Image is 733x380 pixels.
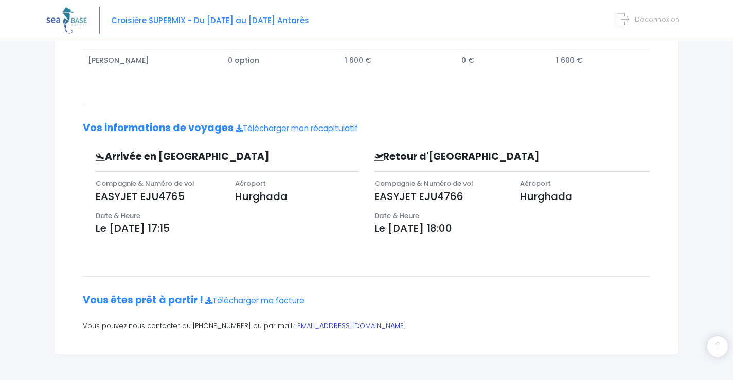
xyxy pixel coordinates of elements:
[374,178,473,188] span: Compagnie & Numéro de vol
[236,123,358,134] a: Télécharger mon récapitulatif
[635,14,680,24] span: Déconnexion
[111,15,309,26] span: Croisière SUPERMIX - Du [DATE] au [DATE] Antarès
[520,178,551,188] span: Aéroport
[96,221,359,236] p: Le [DATE] 17:15
[367,151,585,163] h3: Retour d'[GEOGRAPHIC_DATA]
[235,189,359,204] p: Hurghada
[374,211,419,221] span: Date & Heure
[235,178,266,188] span: Aéroport
[83,295,650,306] h2: Vous êtes prêt à partir !
[88,151,297,163] h3: Arrivée en [GEOGRAPHIC_DATA]
[83,122,650,134] h2: Vos informations de voyages
[374,189,505,204] p: EASYJET EJU4766
[228,55,259,65] span: 0 option
[83,49,223,70] td: [PERSON_NAME]
[83,321,650,331] p: Vous pouvez nous contacter au [PHONE_NUMBER] ou par mail :
[551,49,640,70] td: 1 600 €
[339,49,456,70] td: 1 600 €
[456,49,551,70] td: 0 €
[374,221,651,236] p: Le [DATE] 18:00
[520,189,650,204] p: Hurghada
[96,178,194,188] span: Compagnie & Numéro de vol
[295,321,406,331] a: [EMAIL_ADDRESS][DOMAIN_NAME]
[96,211,140,221] span: Date & Heure
[96,189,220,204] p: EASYJET EJU4765
[205,295,305,306] a: Télécharger ma facture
